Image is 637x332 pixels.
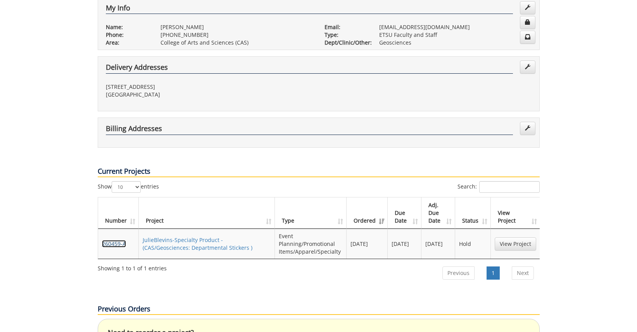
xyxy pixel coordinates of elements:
a: Edit Info [520,1,535,14]
label: Search: [457,181,540,193]
p: [PERSON_NAME] [161,23,313,31]
td: [DATE] [388,229,421,259]
th: Number: activate to sort column ascending [98,197,139,229]
th: View Project: activate to sort column ascending [491,197,540,229]
td: Event Planning/Promotional Items/Apparel/Specialty [275,229,347,259]
div: Showing 1 to 1 of 1 entries [98,261,167,272]
a: Edit Addresses [520,61,535,74]
p: Email: [325,23,368,31]
a: 1 [487,266,500,280]
p: Dept/Clinic/Other: [325,39,368,47]
th: Due Date: activate to sort column ascending [388,197,421,229]
p: Area: [106,39,149,47]
a: Next [512,266,534,280]
a: Previous [442,266,475,280]
h4: Billing Addresses [106,125,513,135]
th: Ordered: activate to sort column ascending [347,197,388,229]
a: Change Communication Preferences [520,31,535,44]
p: Geosciences [379,39,532,47]
p: Name: [106,23,149,31]
td: [DATE] [347,229,388,259]
p: ETSU Faculty and Staff [379,31,532,39]
p: Current Projects [98,166,540,177]
select: Showentries [112,181,141,193]
td: [DATE] [421,229,455,259]
p: College of Arts and Sciences (CAS) [161,39,313,47]
h4: My Info [106,4,513,14]
a: View Project [495,237,536,251]
label: Show entries [98,181,159,193]
th: Adj. Due Date: activate to sort column ascending [421,197,455,229]
p: [PHONE_NUMBER] [161,31,313,39]
p: [STREET_ADDRESS] [106,83,313,91]
p: [EMAIL_ADDRESS][DOMAIN_NAME] [379,23,532,31]
a: JulieBlevins-Specialty Product - (CAS/Geosciences: Departmental Stickers ) [143,236,252,251]
th: Status: activate to sort column ascending [455,197,490,229]
th: Type: activate to sort column ascending [275,197,347,229]
a: 260459-A [102,240,126,247]
input: Search: [479,181,540,193]
td: Hold [455,229,490,259]
p: Previous Orders [98,304,540,315]
a: Edit Addresses [520,122,535,135]
h4: Delivery Addresses [106,64,513,74]
p: Phone: [106,31,149,39]
a: Change Password [520,16,535,29]
th: Project: activate to sort column ascending [139,197,275,229]
p: Type: [325,31,368,39]
p: [GEOGRAPHIC_DATA] [106,91,313,99]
